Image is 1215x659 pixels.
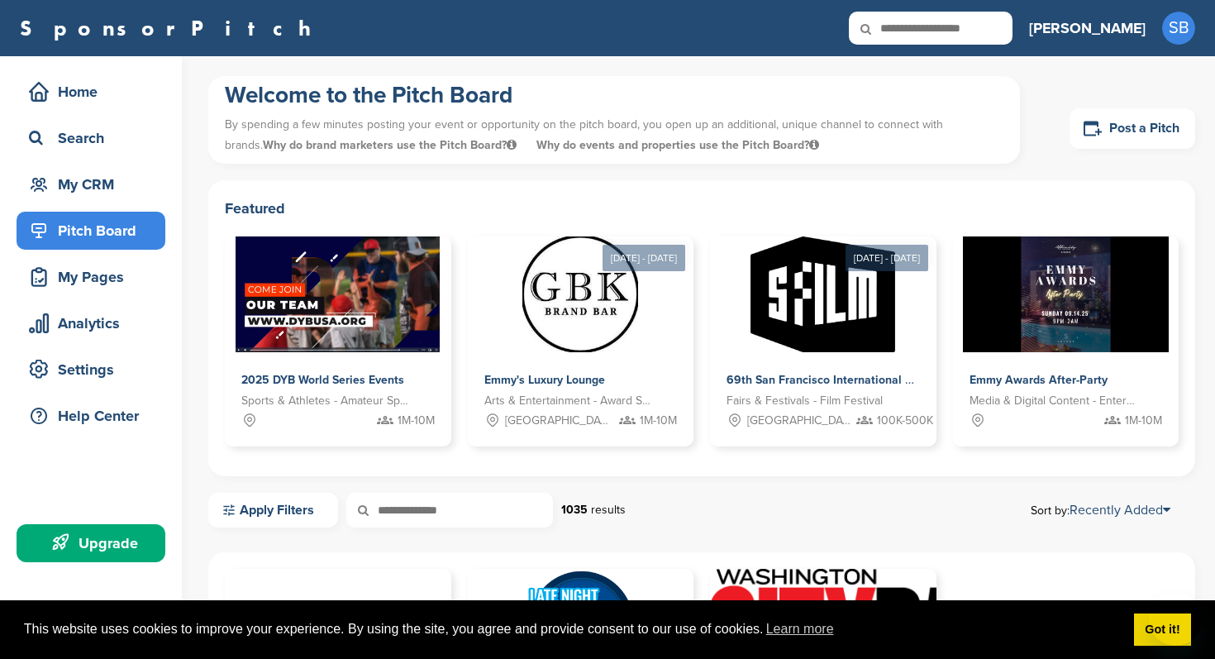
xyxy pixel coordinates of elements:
[25,308,165,338] div: Analytics
[953,236,1179,446] a: Sponsorpitch & Emmy Awards After-Party Media & Digital Content - Entertainment 1M-10M
[25,355,165,384] div: Settings
[1134,614,1191,647] a: dismiss cookie message
[241,392,410,410] span: Sports & Athletes - Amateur Sports Leagues
[963,236,1169,352] img: Sponsorpitch &
[25,528,165,558] div: Upgrade
[750,236,895,352] img: Sponsorpitch &
[877,412,933,430] span: 100K-500K
[25,262,165,292] div: My Pages
[236,236,440,352] img: Sponsorpitch &
[1070,108,1195,149] a: Post a Pitch
[764,617,836,642] a: learn more about cookies
[1070,502,1170,518] a: Recently Added
[17,73,165,111] a: Home
[484,373,605,387] span: Emmy's Luxury Lounge
[25,77,165,107] div: Home
[1149,593,1202,646] iframe: Button to launch messaging window
[727,392,883,410] span: Fairs & Festivals - Film Festival
[398,412,435,430] span: 1M-10M
[17,397,165,435] a: Help Center
[536,138,819,152] span: Why do events and properties use the Pitch Board?
[1162,12,1195,45] span: SB
[484,392,653,410] span: Arts & Entertainment - Award Show
[225,80,1003,110] h1: Welcome to the Pitch Board
[17,524,165,562] a: Upgrade
[17,165,165,203] a: My CRM
[25,170,165,199] div: My CRM
[591,503,626,517] span: results
[640,412,677,430] span: 1M-10M
[1031,504,1170,517] span: Sort by:
[25,401,165,431] div: Help Center
[208,493,338,528] a: Apply Filters
[25,123,165,153] div: Search
[241,373,404,387] span: 2025 DYB World Series Events
[603,245,685,271] div: [DATE] - [DATE]
[225,236,451,446] a: Sponsorpitch & 2025 DYB World Series Events Sports & Athletes - Amateur Sports Leagues 1M-10M
[25,216,165,246] div: Pitch Board
[263,138,520,152] span: Why do brand marketers use the Pitch Board?
[846,245,928,271] div: [DATE] - [DATE]
[225,110,1003,160] p: By spending a few minutes posting your event or opportunity on the pitch board, you open up an ad...
[561,503,588,517] strong: 1035
[468,210,694,446] a: [DATE] - [DATE] Sponsorpitch & Emmy's Luxury Lounge Arts & Entertainment - Award Show [GEOGRAPHIC...
[17,304,165,342] a: Analytics
[225,197,1179,220] h2: Featured
[1125,412,1162,430] span: 1M-10M
[970,373,1108,387] span: Emmy Awards After-Party
[747,412,852,430] span: [GEOGRAPHIC_DATA], [GEOGRAPHIC_DATA]
[1029,10,1146,46] a: [PERSON_NAME]
[710,210,936,446] a: [DATE] - [DATE] Sponsorpitch & 69th San Francisco International Film Festival Fairs & Festivals -...
[727,373,974,387] span: 69th San Francisco International Film Festival
[17,258,165,296] a: My Pages
[1029,17,1146,40] h3: [PERSON_NAME]
[20,17,322,39] a: SponsorPitch
[17,119,165,157] a: Search
[970,392,1138,410] span: Media & Digital Content - Entertainment
[522,236,638,352] img: Sponsorpitch &
[24,617,1121,642] span: This website uses cookies to improve your experience. By using the site, you agree and provide co...
[505,412,610,430] span: [GEOGRAPHIC_DATA], [GEOGRAPHIC_DATA]
[17,212,165,250] a: Pitch Board
[17,351,165,389] a: Settings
